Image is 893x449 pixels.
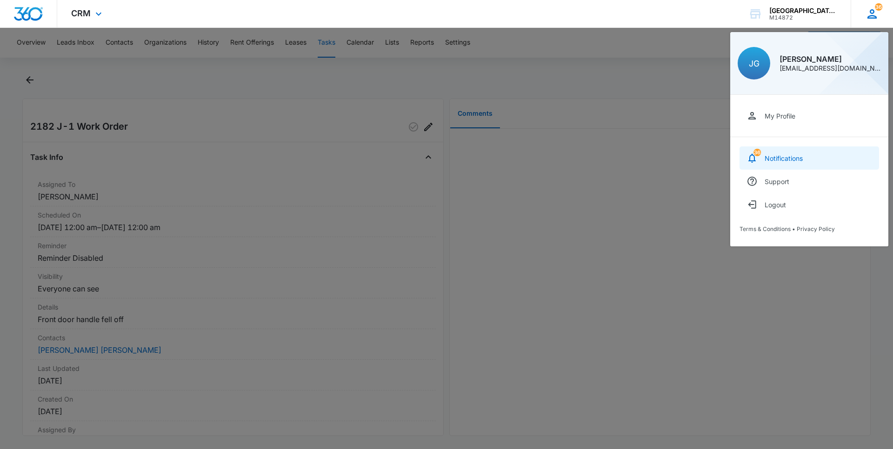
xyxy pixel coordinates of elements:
[797,225,835,232] a: Privacy Policy
[765,154,803,162] div: Notifications
[765,178,789,185] div: Support
[71,8,91,18] span: CRM
[740,104,879,127] a: My Profile
[740,170,879,193] a: Support
[769,7,837,14] div: account name
[740,193,879,216] button: Logout
[875,3,882,11] span: 36
[875,3,882,11] div: notifications count
[753,149,761,156] div: notifications count
[769,14,837,21] div: account id
[740,146,879,170] a: notifications countNotifications
[780,65,881,72] div: [EMAIL_ADDRESS][DOMAIN_NAME]
[780,55,881,63] div: [PERSON_NAME]
[740,225,879,232] div: •
[753,149,761,156] span: 36
[740,225,791,232] a: Terms & Conditions
[765,112,795,120] div: My Profile
[765,201,786,209] div: Logout
[749,59,760,68] span: JG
